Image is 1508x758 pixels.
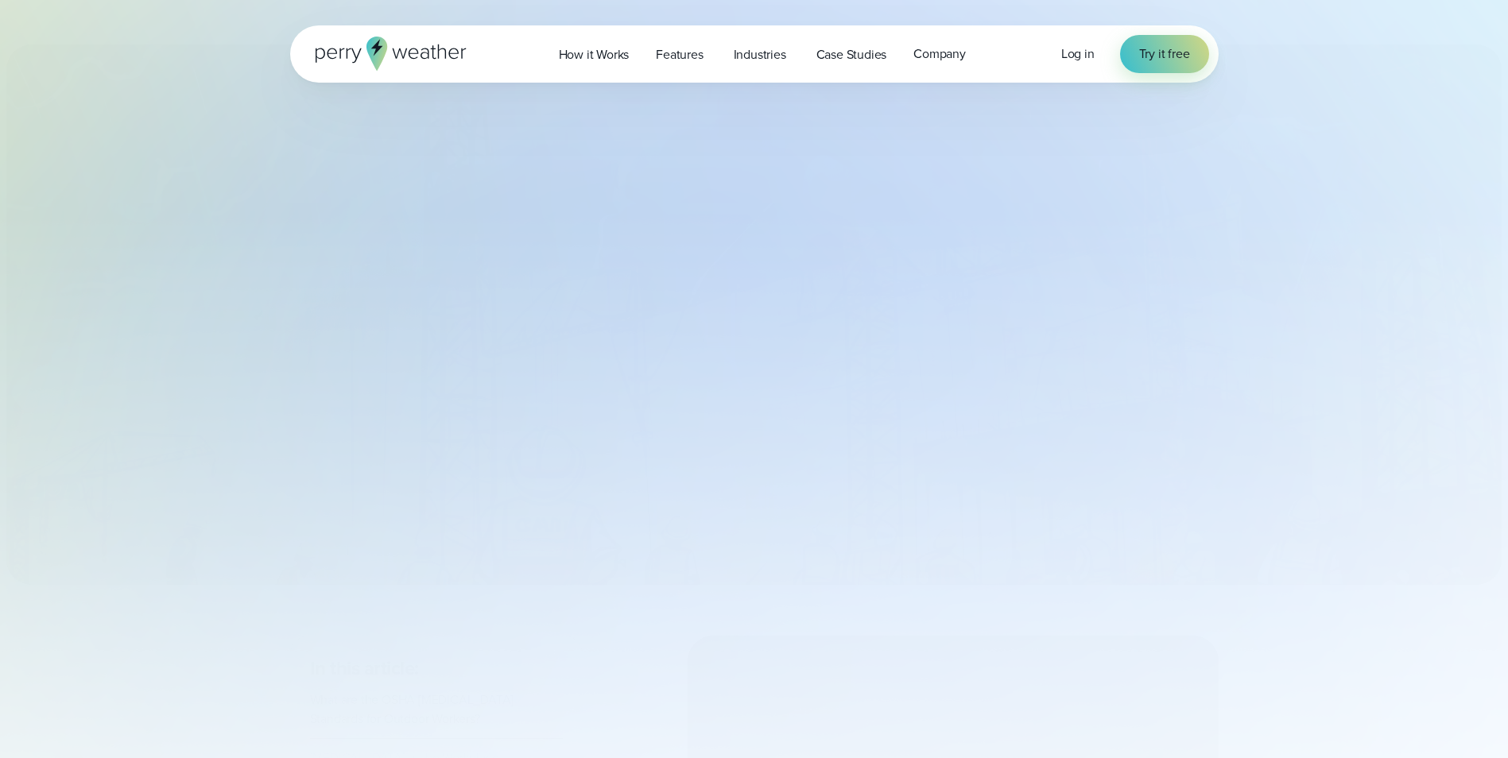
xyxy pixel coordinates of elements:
span: Case Studies [816,45,887,64]
a: Case Studies [803,38,901,71]
a: Log in [1061,44,1095,64]
a: How it Works [545,38,643,71]
span: How it Works [559,45,630,64]
span: Try it free [1139,44,1190,64]
span: Industries [734,45,786,64]
span: Log in [1061,44,1095,63]
span: Features [656,45,703,64]
span: Company [913,44,966,64]
a: Try it free [1120,35,1209,73]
